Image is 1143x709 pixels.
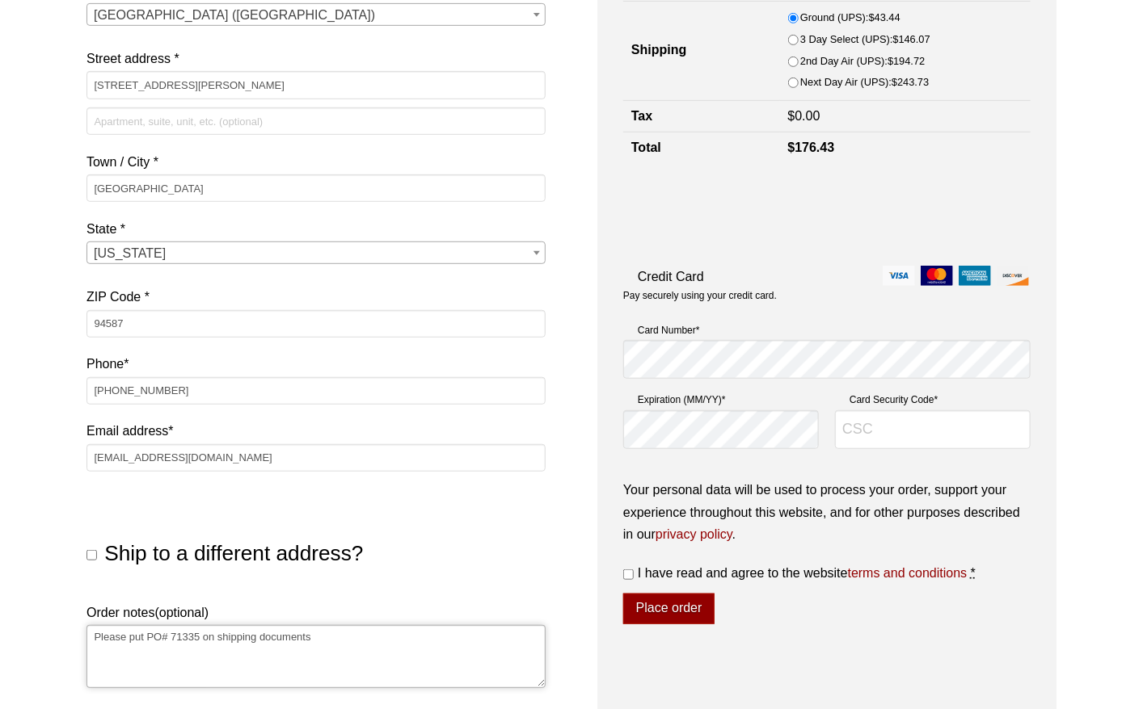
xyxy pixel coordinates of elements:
button: Place order [623,594,715,624]
input: Ship to a different address? [86,550,97,560]
p: Your personal data will be used to process your order, support your experience throughout this we... [623,479,1031,545]
label: State [86,218,546,240]
span: $ [869,11,875,23]
bdi: 176.43 [788,141,835,154]
label: Phone [86,353,546,375]
label: Street address [86,48,546,69]
th: Total [623,132,780,164]
label: Next Day Air (UPS): [800,73,929,91]
bdi: 0.00 [788,109,820,123]
span: $ [893,33,899,45]
label: Credit Card [623,266,1031,287]
input: I have read and agree to the websiteterms and conditions * [623,569,634,580]
label: Card Number [623,322,1031,338]
label: ZIP Code [86,286,546,308]
img: mastercard [921,266,953,286]
bdi: 43.44 [869,11,900,23]
label: Email address [86,420,546,442]
span: (optional) [154,606,209,619]
th: Tax [623,101,780,132]
th: Shipping [623,1,780,100]
abbr: required [971,566,976,580]
span: $ [888,55,893,67]
label: Ground (UPS): [800,9,900,27]
label: 3 Day Select (UPS): [800,31,930,48]
span: State [86,241,546,264]
a: terms and conditions [848,566,968,580]
bdi: 146.07 [893,33,930,45]
span: United States (US) [87,4,545,27]
p: Pay securely using your credit card. [623,289,1031,303]
span: $ [788,109,795,123]
img: discover [997,266,1029,286]
input: CSC [835,410,1031,449]
label: 2nd Day Air (UPS): [800,52,925,70]
input: Apartment, suite, unit, etc. (optional) [86,107,546,135]
img: visa [883,266,915,286]
label: Order notes [86,602,546,623]
label: Town / City [86,151,546,173]
a: privacy policy [656,527,732,541]
span: I have read and agree to the website [638,566,967,580]
input: House number and street name [86,71,546,99]
img: amex [959,266,991,286]
fieldset: Payment Info [623,316,1031,463]
span: Country / Region [86,3,546,26]
span: California [87,242,545,265]
label: Expiration (MM/YY) [623,392,819,408]
bdi: 194.72 [888,55,925,67]
span: $ [892,76,897,88]
span: $ [788,141,795,154]
span: Ship to a different address? [104,541,363,565]
label: Card Security Code [835,392,1031,408]
iframe: reCAPTCHA [623,181,869,244]
bdi: 243.73 [892,76,929,88]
